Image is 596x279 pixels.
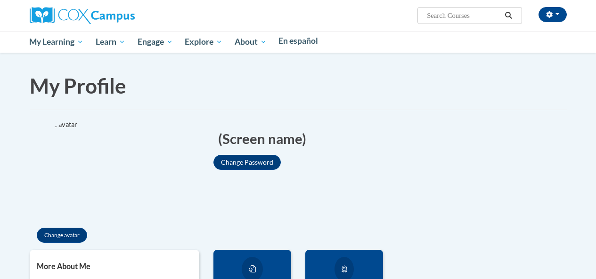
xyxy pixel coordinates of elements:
[30,11,135,19] a: Cox Campus
[131,31,179,53] a: Engage
[30,120,133,223] img: profile avatar
[504,12,513,19] i: 
[426,10,501,21] input: Search Courses
[278,36,318,46] span: En español
[29,36,83,48] span: My Learning
[90,31,131,53] a: Learn
[24,31,90,53] a: My Learning
[30,73,126,98] span: My Profile
[37,262,192,271] h5: More About Me
[179,31,229,53] a: Explore
[23,31,574,53] div: Main menu
[273,31,325,51] a: En español
[501,10,515,21] button: Search
[229,31,273,53] a: About
[235,36,267,48] span: About
[37,228,87,243] button: Change avatar
[539,7,567,22] button: Account Settings
[96,36,125,48] span: Learn
[213,155,281,170] button: Change Password
[185,36,222,48] span: Explore
[138,36,173,48] span: Engage
[30,7,135,24] img: Cox Campus
[30,120,133,223] div: Click to change the profile picture
[218,129,306,148] span: (Screen name)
